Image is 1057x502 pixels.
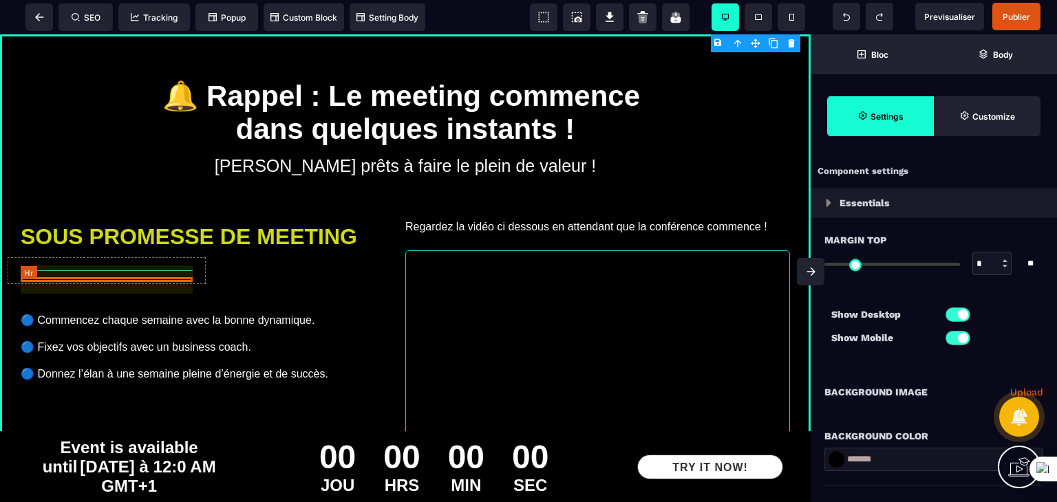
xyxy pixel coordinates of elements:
[972,111,1015,122] strong: Customize
[871,50,888,60] strong: Bloc
[831,329,934,346] p: Show Mobile
[21,276,405,296] text: 🔵 Commencez chaque semaine avec la bonne dynamique.
[993,50,1013,60] strong: Body
[448,441,484,461] div: MIN
[934,96,1040,136] span: Open Style Manager
[637,420,783,445] button: TRY IT NOW!
[811,158,1057,185] div: Component settings
[824,428,1043,444] div: Background Color
[1003,12,1030,22] span: Publier
[915,3,984,30] span: Preview
[209,12,246,23] span: Popup
[72,12,100,23] span: SEO
[827,96,934,136] span: Settings
[512,404,548,441] div: 00
[1010,384,1043,400] a: Upload
[21,329,405,349] text: 🔵 Donnez l’élan à une semaine pleine d’énergie et de succès.
[871,111,904,122] strong: Settings
[10,38,800,118] h1: 🔔 Rappel : Le meeting commence dans quelques instants !
[831,306,934,323] p: Show Desktop
[131,12,178,23] span: Tracking
[10,118,800,145] text: [PERSON_NAME] prêts à faire le plein de valeur !
[43,404,198,441] span: Event is available until
[319,441,356,461] div: JOU
[840,195,890,211] p: Essentials
[448,404,484,441] div: 00
[924,12,975,22] span: Previsualiser
[21,303,405,323] text: 🔵 Fixez vos objectifs avec un business coach.
[824,384,928,400] p: Background Image
[21,183,405,222] h1: SOUS PROMESSE DE MEETING
[934,34,1057,74] span: Open Layer Manager
[356,12,418,23] span: Setting Body
[826,199,831,207] img: loading
[563,3,590,31] span: Screenshot
[811,34,934,74] span: Open Blocks
[270,12,337,23] span: Custom Block
[319,404,356,441] div: 00
[80,423,215,461] span: [DATE] à 12:0 AM GMT+1
[383,404,420,441] div: 00
[530,3,557,31] span: View components
[383,441,420,461] div: HRS
[824,232,887,248] span: Margin Top
[512,441,548,461] div: SEC
[405,183,790,202] text: Regardez la vidéo ci dessous en attendant que la conférence commence !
